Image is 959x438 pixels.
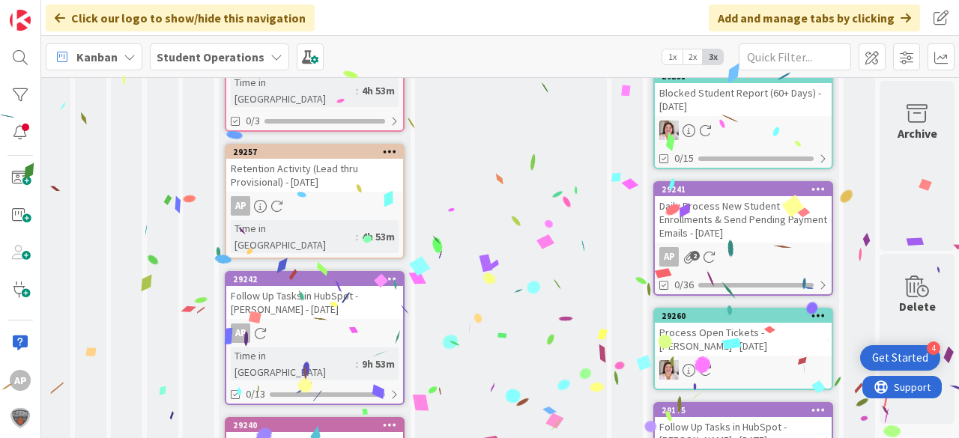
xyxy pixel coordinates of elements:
[659,247,679,267] div: AP
[226,286,403,319] div: Follow Up Tasks in HubSpot - [PERSON_NAME] - [DATE]
[655,247,832,267] div: AP
[655,309,832,323] div: 29260
[662,405,832,416] div: 29175
[231,196,250,216] div: AP
[226,273,403,286] div: 29242
[662,311,832,321] div: 29260
[899,297,936,315] div: Delete
[46,4,315,31] div: Click our logo to show/hide this navigation
[31,2,68,20] span: Support
[860,345,940,371] div: Open Get Started checklist, remaining modules: 4
[872,350,928,365] div: Get Started
[683,49,703,64] span: 2x
[703,49,723,64] span: 3x
[655,183,832,196] div: 29241
[655,360,832,380] div: EW
[10,407,31,428] img: avatar
[226,145,403,159] div: 29257
[655,183,832,243] div: 29241Daily Process New Student Enrollments & Send Pending Payment Emails - [DATE]
[233,147,403,157] div: 29257
[226,419,403,432] div: 29240
[655,323,832,356] div: Process Open Tickets - [PERSON_NAME] - [DATE]
[709,4,920,31] div: Add and manage tabs by clicking
[358,228,399,245] div: 4h 53m
[231,347,356,380] div: Time in [GEOGRAPHIC_DATA]
[231,323,250,343] div: AP
[655,196,832,243] div: Daily Process New Student Enrollments & Send Pending Payment Emails - [DATE]
[231,220,356,253] div: Time in [GEOGRAPHIC_DATA]
[356,82,358,99] span: :
[674,277,694,293] span: 0/36
[927,341,940,355] div: 4
[739,43,851,70] input: Quick Filter...
[76,48,118,66] span: Kanban
[10,10,31,31] img: Visit kanbanzone.com
[157,49,264,64] b: Student Operations
[674,150,694,166] span: 0/15
[655,121,832,140] div: EW
[233,420,403,431] div: 29240
[226,145,403,192] div: 29257Retention Activity (Lead thru Provisional) - [DATE]
[246,386,265,402] span: 0/13
[662,184,832,195] div: 29241
[659,121,679,140] img: EW
[659,360,679,380] img: EW
[231,74,356,107] div: Time in [GEOGRAPHIC_DATA]
[10,370,31,391] div: AP
[358,82,399,99] div: 4h 53m
[226,323,403,343] div: AP
[226,273,403,319] div: 29242Follow Up Tasks in HubSpot - [PERSON_NAME] - [DATE]
[233,274,403,285] div: 29242
[690,251,700,261] span: 2
[226,159,403,192] div: Retention Activity (Lead thru Provisional) - [DATE]
[655,70,832,116] div: 29251Blocked Student Report (60+ Days) - [DATE]
[356,356,358,372] span: :
[226,196,403,216] div: AP
[655,309,832,356] div: 29260Process Open Tickets - [PERSON_NAME] - [DATE]
[898,124,937,142] div: Archive
[246,113,260,129] span: 0/3
[655,404,832,417] div: 29175
[662,49,683,64] span: 1x
[358,356,399,372] div: 9h 53m
[655,83,832,116] div: Blocked Student Report (60+ Days) - [DATE]
[356,228,358,245] span: :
